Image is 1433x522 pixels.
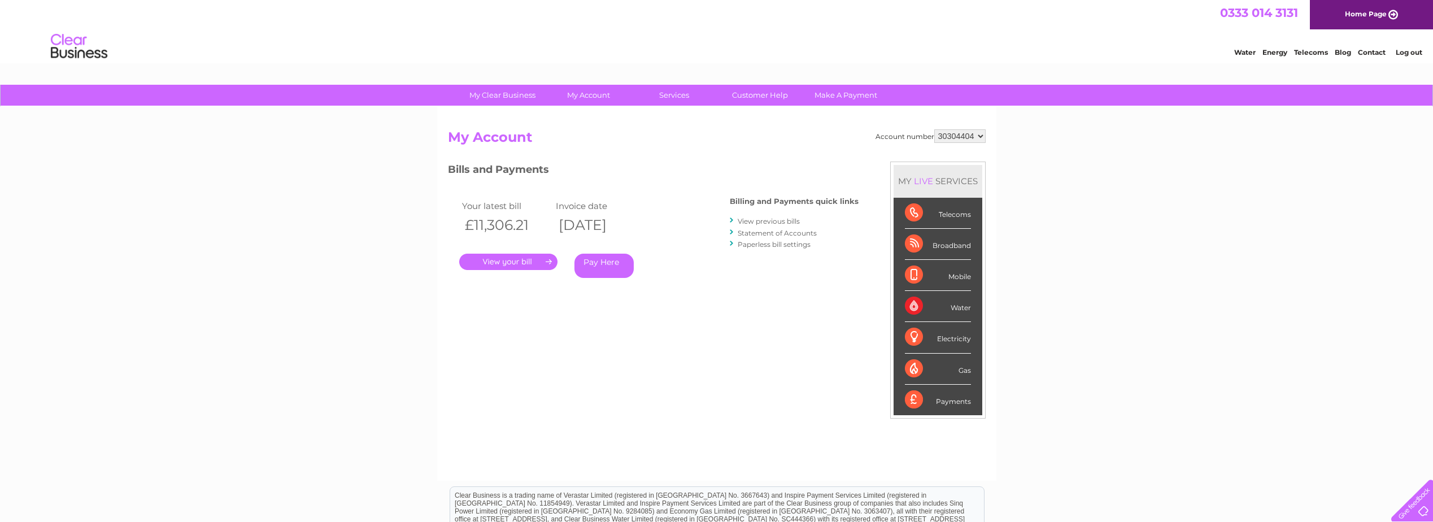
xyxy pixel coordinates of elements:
[905,229,971,260] div: Broadband
[905,322,971,353] div: Electricity
[1294,48,1328,56] a: Telecoms
[1262,48,1287,56] a: Energy
[456,85,549,106] a: My Clear Business
[459,254,557,270] a: .
[450,6,984,55] div: Clear Business is a trading name of Verastar Limited (registered in [GEOGRAPHIC_DATA] No. 3667643...
[905,198,971,229] div: Telecoms
[1220,6,1298,20] a: 0333 014 3131
[628,85,721,106] a: Services
[738,217,800,225] a: View previous bills
[876,129,986,143] div: Account number
[905,291,971,322] div: Water
[905,354,971,385] div: Gas
[448,162,859,181] h3: Bills and Payments
[905,385,971,415] div: Payments
[912,176,935,186] div: LIVE
[574,254,634,278] a: Pay Here
[738,240,811,249] a: Paperless bill settings
[738,229,817,237] a: Statement of Accounts
[713,85,807,106] a: Customer Help
[894,165,982,197] div: MY SERVICES
[1335,48,1351,56] a: Blog
[1396,48,1422,56] a: Log out
[553,214,647,237] th: [DATE]
[799,85,892,106] a: Make A Payment
[730,197,859,206] h4: Billing and Payments quick links
[459,198,553,214] td: Your latest bill
[448,129,986,151] h2: My Account
[905,260,971,291] div: Mobile
[50,29,108,64] img: logo.png
[459,214,553,237] th: £11,306.21
[1358,48,1386,56] a: Contact
[1234,48,1256,56] a: Water
[553,198,647,214] td: Invoice date
[542,85,635,106] a: My Account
